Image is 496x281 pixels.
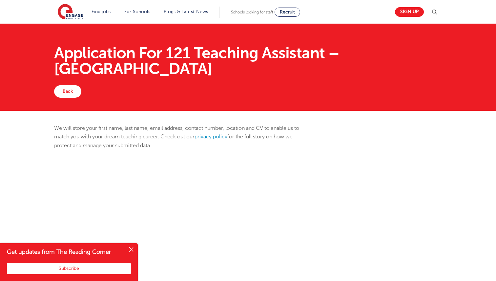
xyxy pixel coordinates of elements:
[195,134,227,140] a: privacy policy
[92,9,111,14] a: Find jobs
[395,7,424,17] a: Sign up
[125,243,138,256] button: Close
[7,248,124,256] h4: Get updates from The Reading Corner
[280,10,295,14] span: Recruit
[54,124,310,150] p: We will store your first name, last name, email address, contact number, location and CV to enabl...
[58,4,83,20] img: Engage Education
[54,85,81,98] a: Back
[164,9,208,14] a: Blogs & Latest News
[7,263,131,274] button: Subscribe
[54,45,442,77] h1: Application For 121 Teaching Assistant – [GEOGRAPHIC_DATA]
[124,9,150,14] a: For Schools
[275,8,300,17] a: Recruit
[231,10,273,14] span: Schools looking for staff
